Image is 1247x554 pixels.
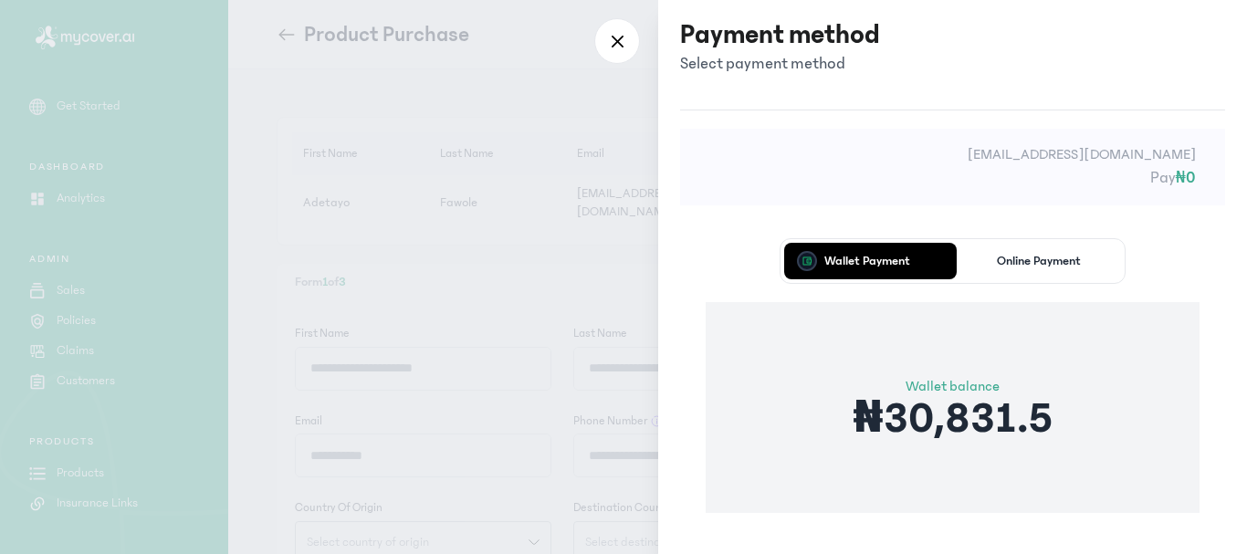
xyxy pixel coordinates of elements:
span: ₦0 [1176,169,1196,187]
p: Wallet Payment [824,255,910,267]
p: Select payment method [680,51,880,77]
p: Wallet balance [853,375,1052,397]
p: Online Payment [997,255,1081,267]
button: Online Payment [957,243,1122,279]
p: ₦30,831.5 [853,397,1052,441]
p: Pay [709,165,1196,191]
h3: Payment method [680,18,880,51]
p: [EMAIL_ADDRESS][DOMAIN_NAME] [709,143,1196,165]
button: Wallet Payment [784,243,949,279]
